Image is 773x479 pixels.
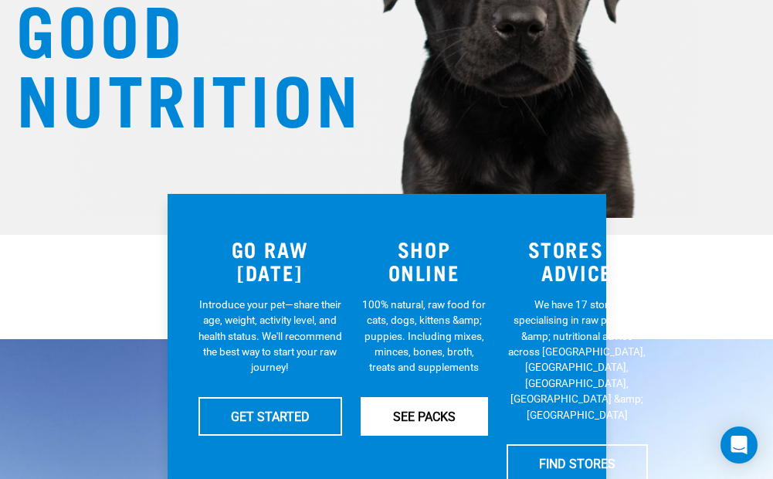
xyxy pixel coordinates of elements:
p: 100% natural, raw food for cats, dogs, kittens &amp; puppies. Including mixes, minces, bones, bro... [361,297,488,375]
p: Introduce your pet—share their age, weight, activity level, and health status. We'll recommend th... [198,297,342,375]
h3: GO RAW [DATE] [198,237,342,284]
a: GET STARTED [198,397,342,436]
h3: SHOP ONLINE [361,237,488,284]
a: SEE PACKS [361,397,488,436]
div: Open Intercom Messenger [720,426,758,464]
p: We have 17 stores specialising in raw pet food &amp; nutritional advice across [GEOGRAPHIC_DATA],... [507,297,648,423]
h3: STORES & ADVICE [507,237,648,284]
